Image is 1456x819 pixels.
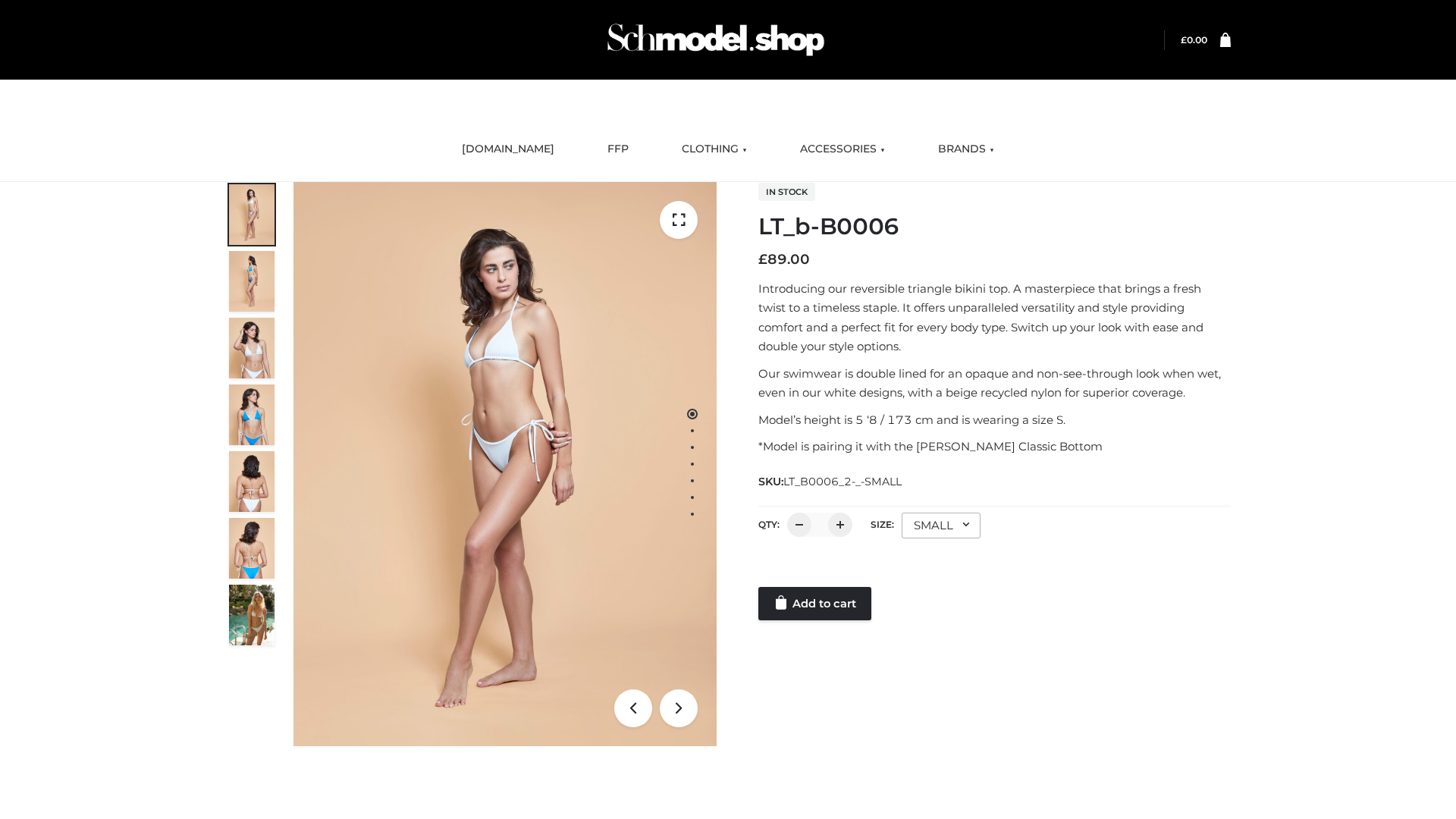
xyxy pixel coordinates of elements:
[758,364,1231,403] p: Our swimwear is double lined for an opaque and non-see-through look when wet, even in our white d...
[596,133,640,166] a: FFP
[1181,34,1207,45] a: £0.00
[758,437,1231,457] p: *Model is pairing it with the [PERSON_NAME] Classic Bottom
[229,251,275,312] img: ArielClassicBikiniTop_CloudNine_AzureSky_OW114ECO_2-scaled.jpg
[758,587,871,620] a: Add to cart
[758,472,903,491] span: SKU:
[758,251,810,268] bdi: 89.00
[229,184,275,245] img: ArielClassicBikiniTop_CloudNine_AzureSky_OW114ECO_1-scaled.jpg
[902,513,981,538] div: SMALL
[758,213,1231,240] h1: LT_b-B0006
[602,10,830,70] img: Schmodel Admin 964
[450,133,566,166] a: [DOMAIN_NAME]
[789,133,896,166] a: ACCESSORIES
[927,133,1006,166] a: BRANDS
[783,475,902,488] span: LT_B0006_2-_-SMALL
[229,318,275,378] img: ArielClassicBikiniTop_CloudNine_AzureSky_OW114ECO_3-scaled.jpg
[229,518,275,579] img: ArielClassicBikiniTop_CloudNine_AzureSky_OW114ECO_8-scaled.jpg
[758,183,815,201] span: In stock
[758,519,780,530] label: QTY:
[1181,34,1207,45] bdi: 0.00
[871,519,894,530] label: Size:
[229,585,275,645] img: Arieltop_CloudNine_AzureSky2.jpg
[1181,34,1187,45] span: £
[229,384,275,445] img: ArielClassicBikiniTop_CloudNine_AzureSky_OW114ECO_4-scaled.jpg
[293,182,717,746] img: ArielClassicBikiniTop_CloudNine_AzureSky_OW114ECO_1
[758,251,767,268] span: £
[758,279,1231,356] p: Introducing our reversible triangle bikini top. A masterpiece that brings a fresh twist to a time...
[229,451,275,512] img: ArielClassicBikiniTop_CloudNine_AzureSky_OW114ECO_7-scaled.jpg
[670,133,758,166] a: CLOTHING
[758,410,1231,430] p: Model’s height is 5 ‘8 / 173 cm and is wearing a size S.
